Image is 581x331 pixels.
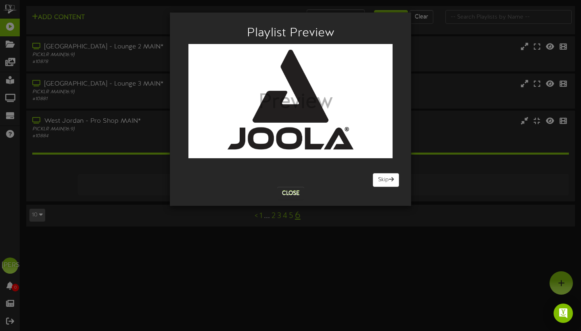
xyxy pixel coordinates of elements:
button: Close [277,187,304,200]
div: Preview [259,48,333,177]
button: Skip [373,173,399,187]
h2: Playlist Preview [182,27,399,40]
img: de526760-452c-47c4-971c-a78dbbe4d4b3.png [176,44,405,158]
div: Open Intercom Messenger [554,304,573,323]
